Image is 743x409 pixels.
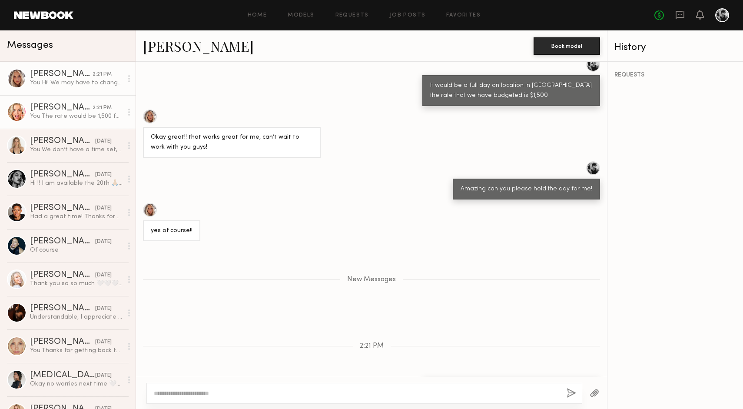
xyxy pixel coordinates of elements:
div: [PERSON_NAME] [30,137,95,146]
div: [DATE] [95,171,112,179]
span: 2:21 PM [360,342,384,350]
div: Amazing can you please hold the day for me! [461,184,592,194]
div: [PERSON_NAME] [30,170,95,179]
a: Models [288,13,314,18]
div: [DATE] [95,372,112,380]
div: REQUESTS [614,72,736,78]
div: [PERSON_NAME] [30,271,95,279]
div: [PERSON_NAME] [30,304,95,313]
span: New Messages [347,276,396,283]
button: Book model [534,37,600,55]
div: Thank you so so much 🤍🤍🤍🙏🏼 [30,279,123,288]
div: [DATE] [95,305,112,313]
div: [PERSON_NAME] [30,103,93,112]
div: It would be a full day on location in [GEOGRAPHIC_DATA] the rate that we have budgeted is $1,500 [430,81,592,101]
div: 2:21 PM [93,70,112,79]
div: Okay great!! that works great for me, can’t wait to work with you guys! [151,133,313,153]
div: Understandable, I appreciate the opportunity! Reach out if you ever need a [DEMOGRAPHIC_DATA] mod... [30,313,123,321]
div: [DATE] [95,204,112,213]
div: Hi !! I am available the 20th 🙏🏼💫 [30,179,123,187]
a: Book model [534,42,600,49]
div: [DATE] [95,271,112,279]
div: Of course [30,246,123,254]
div: [DATE] [95,338,112,346]
a: Home [248,13,267,18]
div: 2:21 PM [93,104,112,112]
div: yes of course!! [151,226,192,236]
div: [PERSON_NAME] [30,237,95,246]
a: Requests [335,13,369,18]
div: [PERSON_NAME] [30,338,95,346]
div: Had a great time! Thanks for having me! [30,213,123,221]
a: Job Posts [390,13,426,18]
div: You: Thanks for getting back to me! I'll definitely be reaching out in the future. [30,346,123,355]
div: [PERSON_NAME] [30,204,95,213]
div: You: Hi! We may have to change the date what is your availability on [DATE]? [30,79,123,87]
a: Favorites [446,13,481,18]
a: [PERSON_NAME] [143,37,254,55]
div: [MEDICAL_DATA][PERSON_NAME] [30,371,95,380]
div: [DATE] [95,238,112,246]
div: You: We don’t have a time set, but I can chat with the client to find out and get back to you :) [30,146,123,154]
div: You: The rate would be 1,500 for a full day in [GEOGRAPHIC_DATA] [30,112,123,120]
span: Messages [7,40,53,50]
div: [DATE] [95,137,112,146]
div: Okay no worries next time 🤍🤍 [30,380,123,388]
div: History [614,43,736,53]
div: [PERSON_NAME] [30,70,93,79]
